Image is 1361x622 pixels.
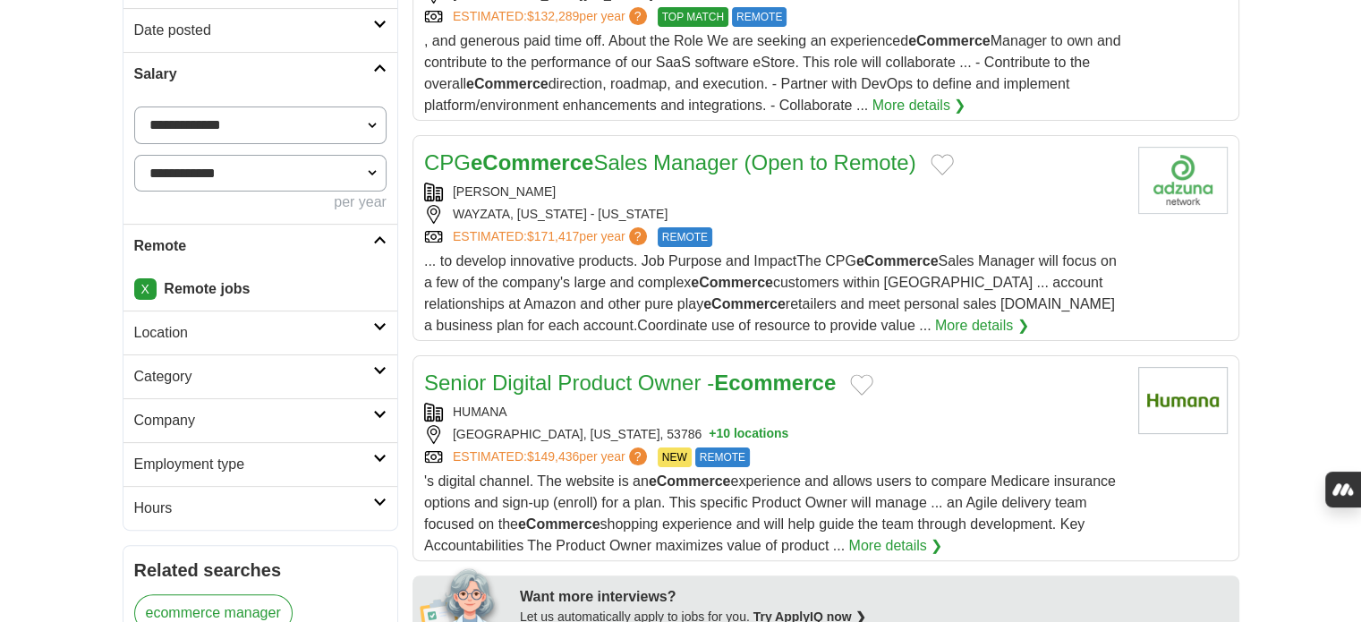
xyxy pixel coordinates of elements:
[872,95,966,116] a: More details ❯
[466,76,549,91] strong: eCommerce
[518,516,600,532] strong: eCommerce
[658,7,728,27] span: TOP MATCH
[471,150,593,175] strong: eCommerce
[134,322,373,344] h2: Location
[935,315,1029,337] a: More details ❯
[134,498,373,519] h2: Hours
[134,278,157,300] a: X
[424,33,1121,113] span: , and generous paid time off. About the Role We are seeking an experienced Manager to own and con...
[908,33,991,48] strong: eCommerce
[134,454,373,475] h2: Employment type
[134,235,373,257] h2: Remote
[424,371,836,395] a: Senior Digital Product Owner -Ecommerce
[134,64,373,85] h2: Salary
[709,425,788,444] button: +10 locations
[1138,147,1228,214] img: Company logo
[424,205,1124,224] div: WAYZATA, [US_STATE] - [US_STATE]
[134,557,387,584] h2: Related searches
[658,227,712,247] span: REMOTE
[164,281,250,296] strong: Remote jobs
[691,275,773,290] strong: eCommerce
[527,9,579,23] span: $132,289
[527,229,579,243] span: $171,417
[424,150,916,175] a: CPGeCommerceSales Manager (Open to Remote)
[424,425,1124,444] div: [GEOGRAPHIC_DATA], [US_STATE], 53786
[527,449,579,464] span: $149,436
[703,296,786,311] strong: eCommerce
[134,192,387,213] div: per year
[123,224,397,268] a: Remote
[453,227,651,247] a: ESTIMATED:$171,417per year?
[453,405,507,419] a: HUMANA
[424,183,1124,201] div: [PERSON_NAME]
[134,366,373,388] h2: Category
[123,354,397,398] a: Category
[123,442,397,486] a: Employment type
[453,7,651,27] a: ESTIMATED:$132,289per year?
[123,8,397,52] a: Date posted
[658,447,692,467] span: NEW
[732,7,787,27] span: REMOTE
[123,311,397,354] a: Location
[1138,367,1228,434] img: Humana logo
[424,253,1117,333] span: ... to develop innovative products. Job Purpose and ImpactThe CPG Sales Manager will focus on a f...
[848,535,942,557] a: More details ❯
[134,20,373,41] h2: Date posted
[453,447,651,467] a: ESTIMATED:$149,436per year?
[134,410,373,431] h2: Company
[629,227,647,245] span: ?
[424,473,1116,553] span: 's digital channel. The website is an experience and allows users to compare Medicare insurance o...
[856,253,939,268] strong: eCommerce
[123,52,397,96] a: Salary
[123,486,397,530] a: Hours
[714,371,836,395] strong: Ecommerce
[649,473,731,489] strong: eCommerce
[123,398,397,442] a: Company
[629,7,647,25] span: ?
[520,586,1229,608] div: Want more interviews?
[695,447,750,467] span: REMOTE
[629,447,647,465] span: ?
[709,425,716,444] span: +
[931,154,954,175] button: Add to favorite jobs
[850,374,873,396] button: Add to favorite jobs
